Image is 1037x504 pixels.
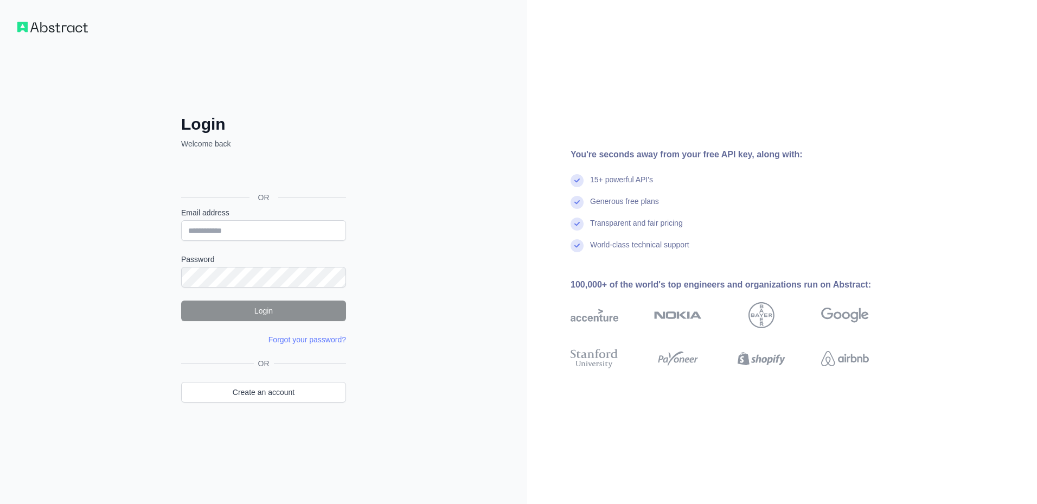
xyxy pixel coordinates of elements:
[254,358,274,369] span: OR
[590,218,683,239] div: Transparent and fair pricing
[249,192,278,203] span: OR
[181,254,346,265] label: Password
[821,302,869,328] img: google
[571,218,584,231] img: check mark
[17,22,88,33] img: Workflow
[590,239,689,261] div: World-class technical support
[654,347,702,371] img: payoneer
[181,382,346,403] a: Create an account
[571,239,584,252] img: check mark
[268,335,346,344] a: Forgot your password?
[176,161,349,185] iframe: Sign in with Google Button
[181,114,346,134] h2: Login
[181,138,346,149] p: Welcome back
[738,347,785,371] img: shopify
[571,148,904,161] div: You're seconds away from your free API key, along with:
[748,302,774,328] img: bayer
[590,174,653,196] div: 15+ powerful API's
[181,301,346,321] button: Login
[571,278,904,291] div: 100,000+ of the world's top engineers and organizations run on Abstract:
[571,347,618,371] img: stanford university
[181,207,346,218] label: Email address
[571,174,584,187] img: check mark
[590,196,659,218] div: Generous free plans
[654,302,702,328] img: nokia
[571,196,584,209] img: check mark
[821,347,869,371] img: airbnb
[571,302,618,328] img: accenture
